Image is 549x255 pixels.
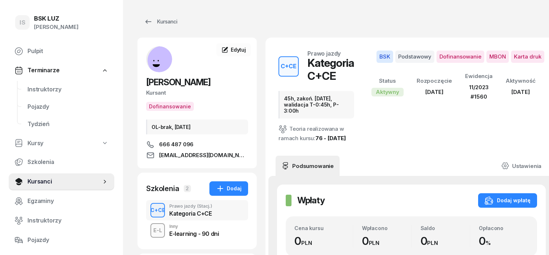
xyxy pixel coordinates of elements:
a: 76 - [DATE] [315,135,346,142]
a: Egzaminy [9,193,114,210]
div: Kategoria C+CE [169,211,212,216]
div: Rozpoczęcie [417,76,452,86]
button: Dofinansowanie [146,102,194,111]
span: [EMAIL_ADDRESS][DOMAIN_NAME] [159,151,248,160]
span: Terminarze [27,66,59,75]
div: E-learning - 90 dni [169,231,219,237]
div: 45h, zakoń. [DATE], walidacja T-0:45h, P-3:00h [278,91,354,118]
small: PLN [301,239,312,246]
div: Aktywność [506,76,536,86]
span: Szkolenia [27,157,108,167]
div: Prawo jazdy [169,204,212,208]
span: Kursy [27,139,43,148]
a: Pojazdy [22,98,114,116]
span: [PERSON_NAME] [146,77,210,87]
a: Instruktorzy [22,81,114,98]
span: MBON [486,51,509,63]
span: IS [20,20,25,26]
div: C+CE [148,206,168,215]
span: Karta druk [511,51,544,63]
a: Pulpit [9,43,114,60]
span: Pojazdy [27,102,108,112]
span: Pulpit [27,47,108,56]
div: Kursant [146,88,248,98]
span: Pojazdy [27,235,108,245]
a: Podsumowanie [276,156,340,176]
div: Teoria realizowana w ramach kursu: [278,124,354,143]
button: C+CE [278,56,299,77]
span: Egzaminy [27,196,108,206]
h2: Wpłaty [297,195,325,206]
span: [DATE] [425,88,443,95]
button: C+CE [150,203,165,217]
span: Kursanci [27,177,101,186]
button: C+CEPrawo jazdy(Stacj.)Kategoria C+CE [146,200,248,220]
div: OL-brak, [DATE] [146,120,248,134]
a: Szkolenia [9,154,114,171]
div: Szkolenia [146,183,179,194]
small: PLN [427,239,438,246]
a: Pojazdy [9,232,114,249]
span: Tydzień [27,120,108,129]
button: E-L [150,223,165,238]
div: Cena kursu [294,225,353,231]
a: Terminarze [9,62,114,79]
span: 666 487 096 [159,140,193,149]
a: Tydzień [22,116,114,133]
div: Kategoria C+CE [307,56,354,82]
div: Prawo jazdy [307,51,341,56]
span: Podstawowy [395,51,434,63]
a: Edytuj [216,43,251,56]
span: Instruktorzy [27,85,108,94]
a: Kursy [9,135,114,152]
a: Instruktorzy [9,212,114,229]
div: 0 [362,234,412,248]
button: Dodaj [209,181,248,196]
div: Kursanci [144,17,177,26]
div: Dodaj wpłatę [485,196,531,205]
div: 0 [479,234,528,248]
button: E-LInnyE-learning - 90 dni [146,220,248,241]
div: Dodaj [216,184,242,193]
button: BSKPodstawowyDofinansowanieMBONKarta druk [376,51,544,63]
div: Opłacono [479,225,528,231]
span: (Stacj.) [197,204,212,208]
span: 2 [184,185,191,192]
a: Kursanci [9,173,114,190]
div: 0 [421,234,470,248]
div: C+CE [278,60,299,73]
div: 0 [294,234,353,248]
small: PLN [369,239,380,246]
div: Saldo [421,225,470,231]
a: Ustawienia [495,156,547,176]
span: Edytuj [231,47,246,53]
span: BSK [376,51,393,63]
div: Inny [169,224,219,229]
div: Status [371,76,404,86]
div: [DATE] [506,87,536,97]
div: [PERSON_NAME] [34,22,78,32]
div: Wpłacono [362,225,412,231]
a: [EMAIL_ADDRESS][DOMAIN_NAME] [146,151,248,160]
a: Kursanci [137,14,184,29]
span: Instruktorzy [27,216,108,225]
span: Dofinansowanie [437,51,484,63]
div: BSK LUZ [34,16,78,22]
div: 11/2023 #1560 [465,83,493,101]
div: Ewidencja [465,72,493,81]
a: 666 487 096 [146,140,248,149]
button: Dodaj wpłatę [478,193,537,208]
div: Aktywny [371,88,404,96]
div: E-L [150,226,165,235]
small: % [486,239,491,246]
